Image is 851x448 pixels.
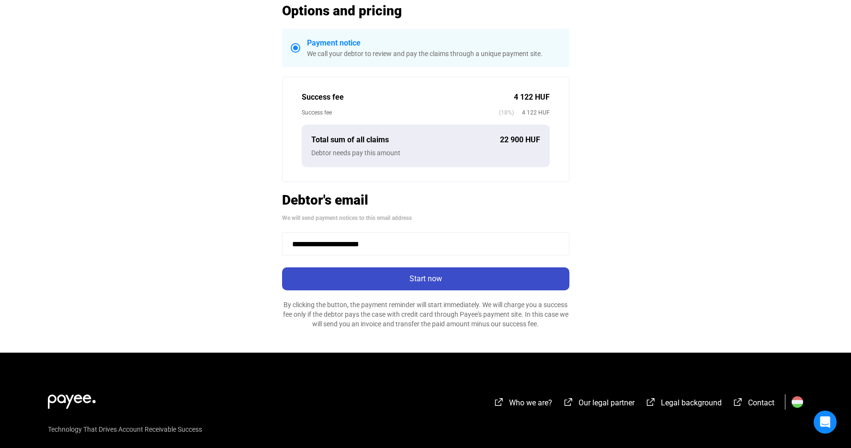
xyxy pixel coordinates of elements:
div: Success fee [302,92,514,103]
div: We call your debtor to review and pay the claims through a unique payment site. [307,49,561,58]
img: external-link-white [563,397,574,407]
span: Legal background [661,398,722,407]
a: external-link-whiteOur legal partner [563,400,635,409]
button: Start now [282,267,569,290]
div: Total sum of all claims [311,134,500,146]
span: 4 122 HUF [514,108,550,117]
div: Success fee [302,108,499,117]
img: external-link-white [645,397,657,407]
img: external-link-white [732,397,744,407]
div: Start now [285,273,567,285]
div: Open Intercom Messenger [814,411,837,434]
div: We will send payment notices to this email address [282,213,569,223]
div: 22 900 HUF [500,134,540,146]
a: external-link-whiteContact [732,400,774,409]
span: Contact [748,398,774,407]
span: (18%) [499,108,514,117]
span: Who we are? [509,398,552,407]
img: HU.svg [792,396,803,408]
div: 4 122 HUF [514,92,550,103]
span: Our legal partner [579,398,635,407]
h2: Debtor's email [282,192,569,208]
a: external-link-whiteLegal background [645,400,722,409]
img: white-payee-white-dot.svg [48,389,96,409]
div: By clicking the button, the payment reminder will start immediately. We will charge you a success... [282,300,569,329]
div: Payment notice [307,37,561,49]
h2: Options and pricing [282,2,569,19]
img: external-link-white [493,397,505,407]
a: external-link-whiteWho we are? [493,400,552,409]
div: Debtor needs pay this amount [311,148,540,158]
